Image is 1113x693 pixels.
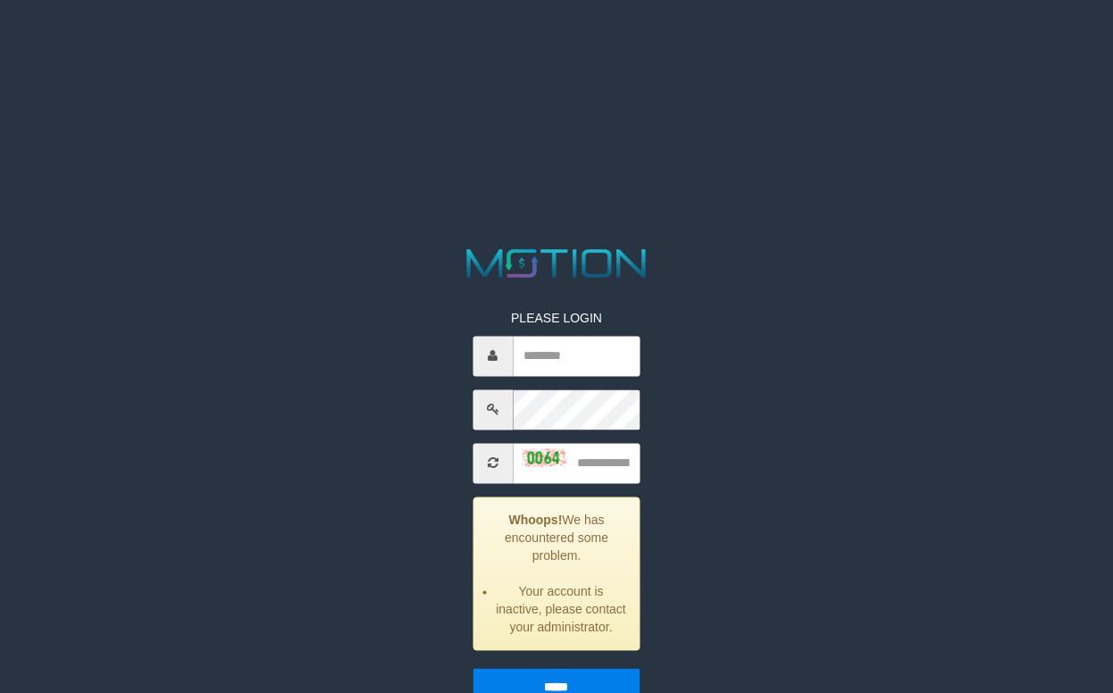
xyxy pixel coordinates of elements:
img: captcha [522,449,566,467]
strong: Whoops! [508,513,562,527]
div: We has encountered some problem. [473,497,640,650]
img: MOTION_logo.png [459,244,654,282]
li: Your account is inactive, please contact your administrator. [496,582,626,636]
p: PLEASE LOGIN [473,309,640,327]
